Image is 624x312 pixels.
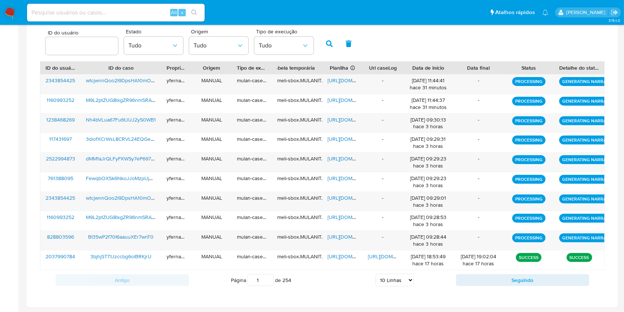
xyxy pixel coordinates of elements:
p: yngrid.fernandes@mercadolivre.com [566,9,608,16]
input: Pesquise usuários ou casos... [27,8,205,17]
span: 3.154.0 [608,17,620,23]
a: Notificações [542,9,548,16]
span: s [181,9,183,16]
span: Alt [171,9,177,16]
button: search-icon [187,7,202,18]
a: Sair [611,9,618,16]
span: Atalhos rápidos [495,9,535,16]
